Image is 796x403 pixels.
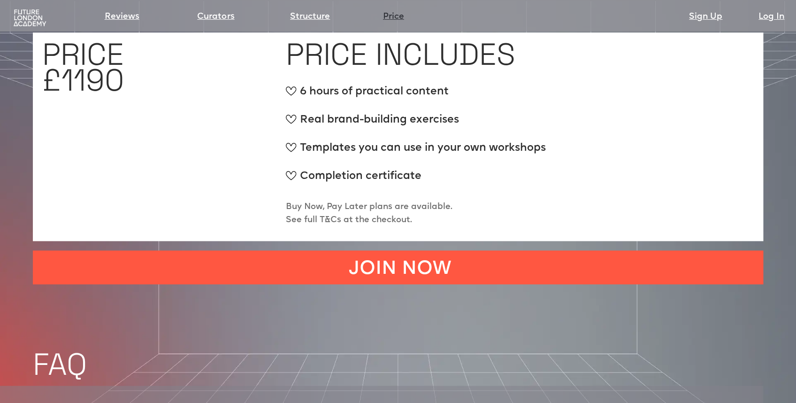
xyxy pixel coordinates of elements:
[286,140,546,164] div: Templates you can use in your own workshops
[33,349,796,379] h1: FAQ
[383,10,404,23] a: Price
[286,84,546,108] div: 6 hours of practical content
[197,10,234,23] a: Curators
[33,250,763,284] a: JOIN NOW
[758,10,784,23] a: Log In
[689,10,722,23] a: Sign Up
[286,169,546,192] div: Completion certificate
[286,112,546,136] div: Real brand-building exercises
[286,201,452,227] p: Buy Now, Pay Later plans are available. See full T&Cs at the checkout.
[290,10,330,23] a: Structure
[286,41,515,67] h1: PRICE INCLUDES
[105,10,139,23] a: Reviews
[42,41,124,93] h1: PRICE £1190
